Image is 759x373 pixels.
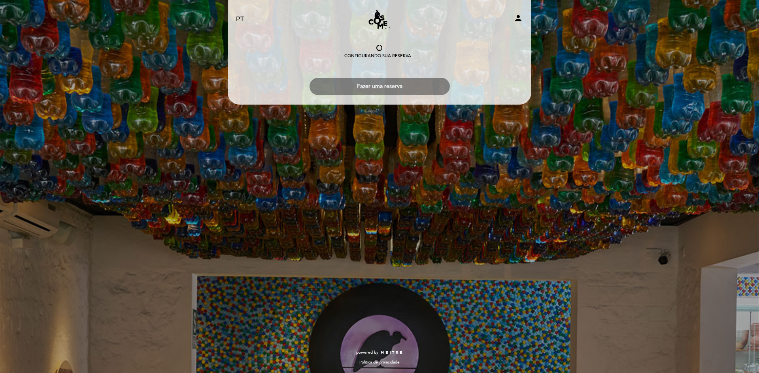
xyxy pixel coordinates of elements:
[514,13,523,23] i: person
[380,351,403,355] img: MEITRE
[356,350,403,355] a: powered by
[514,13,523,26] button: person
[344,53,415,59] div: Configurando sua reserva...
[359,360,400,365] a: Política de privacidade
[356,350,378,355] span: powered by
[310,78,450,95] button: Fazer uma reserva
[330,9,429,30] a: Cosme Restaurante y Bar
